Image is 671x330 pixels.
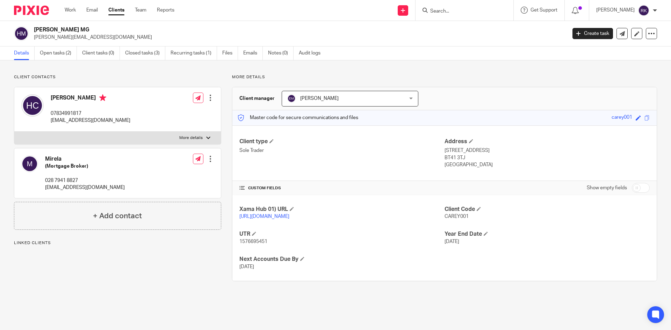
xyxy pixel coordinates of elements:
[445,214,469,219] span: CAREY001
[638,5,649,16] img: svg%3E
[14,74,221,80] p: Client contacts
[430,8,492,15] input: Search
[157,7,174,14] a: Reports
[287,94,296,103] img: svg%3E
[135,7,146,14] a: Team
[239,138,445,145] h4: Client type
[300,96,339,101] span: [PERSON_NAME]
[445,239,459,244] span: [DATE]
[45,184,125,191] p: [EMAIL_ADDRESS][DOMAIN_NAME]
[51,117,130,124] p: [EMAIL_ADDRESS][DOMAIN_NAME]
[40,46,77,60] a: Open tasks (2)
[239,206,445,213] h4: Xama Hub 01) URL
[125,46,165,60] a: Closed tasks (3)
[34,26,456,34] h2: [PERSON_NAME] MG
[34,34,562,41] p: [PERSON_NAME][EMAIL_ADDRESS][DOMAIN_NAME]
[243,46,263,60] a: Emails
[239,264,254,269] span: [DATE]
[587,184,627,191] label: Show empty fields
[445,154,650,161] p: BT41 3TJ
[299,46,326,60] a: Audit logs
[572,28,613,39] a: Create task
[14,46,35,60] a: Details
[93,211,142,221] h4: + Add contact
[45,155,125,163] h4: Mirela
[445,230,650,238] h4: Year End Date
[171,46,217,60] a: Recurring tasks (1)
[45,177,125,184] p: 028 7941 8827
[596,7,635,14] p: [PERSON_NAME]
[222,46,238,60] a: Files
[445,147,650,154] p: [STREET_ADDRESS]
[108,7,124,14] a: Clients
[612,114,632,122] div: carey001
[531,8,557,13] span: Get Support
[445,161,650,168] p: [GEOGRAPHIC_DATA]
[239,147,445,154] p: Sole Trader
[239,256,445,263] h4: Next Accounts Due By
[232,74,657,80] p: More details
[239,185,445,191] h4: CUSTOM FIELDS
[14,26,29,41] img: svg%3E
[99,94,106,101] i: Primary
[21,155,38,172] img: svg%3E
[268,46,294,60] a: Notes (0)
[239,230,445,238] h4: UTR
[65,7,76,14] a: Work
[445,206,650,213] h4: Client Code
[82,46,120,60] a: Client tasks (0)
[179,135,203,141] p: More details
[14,240,221,246] p: Linked clients
[21,94,44,117] img: svg%3E
[45,163,125,170] h5: (Mortgage Broker)
[86,7,98,14] a: Email
[239,214,289,219] a: [URL][DOMAIN_NAME]
[51,94,130,103] h4: [PERSON_NAME]
[238,114,358,121] p: Master code for secure communications and files
[239,95,275,102] h3: Client manager
[239,239,267,244] span: 1576695451
[51,110,130,117] p: 07834991817
[445,138,650,145] h4: Address
[14,6,49,15] img: Pixie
